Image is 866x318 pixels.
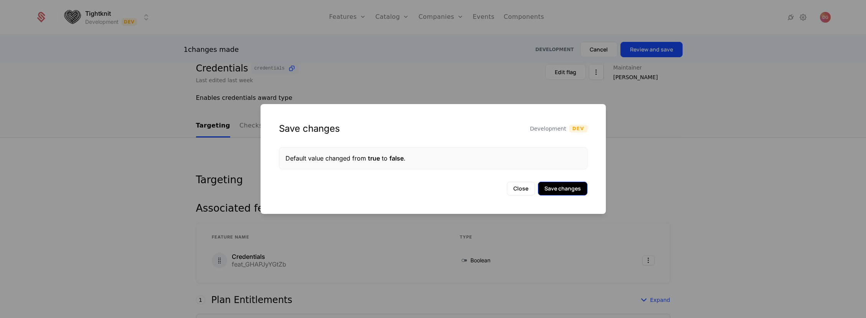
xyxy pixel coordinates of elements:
span: true [368,154,380,162]
span: Dev [569,125,587,132]
button: Close [507,182,535,195]
div: Save changes [279,123,340,135]
div: Default value changed from to . [285,154,581,163]
button: Save changes [538,182,587,195]
span: Development [530,125,566,132]
span: false [389,154,404,162]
